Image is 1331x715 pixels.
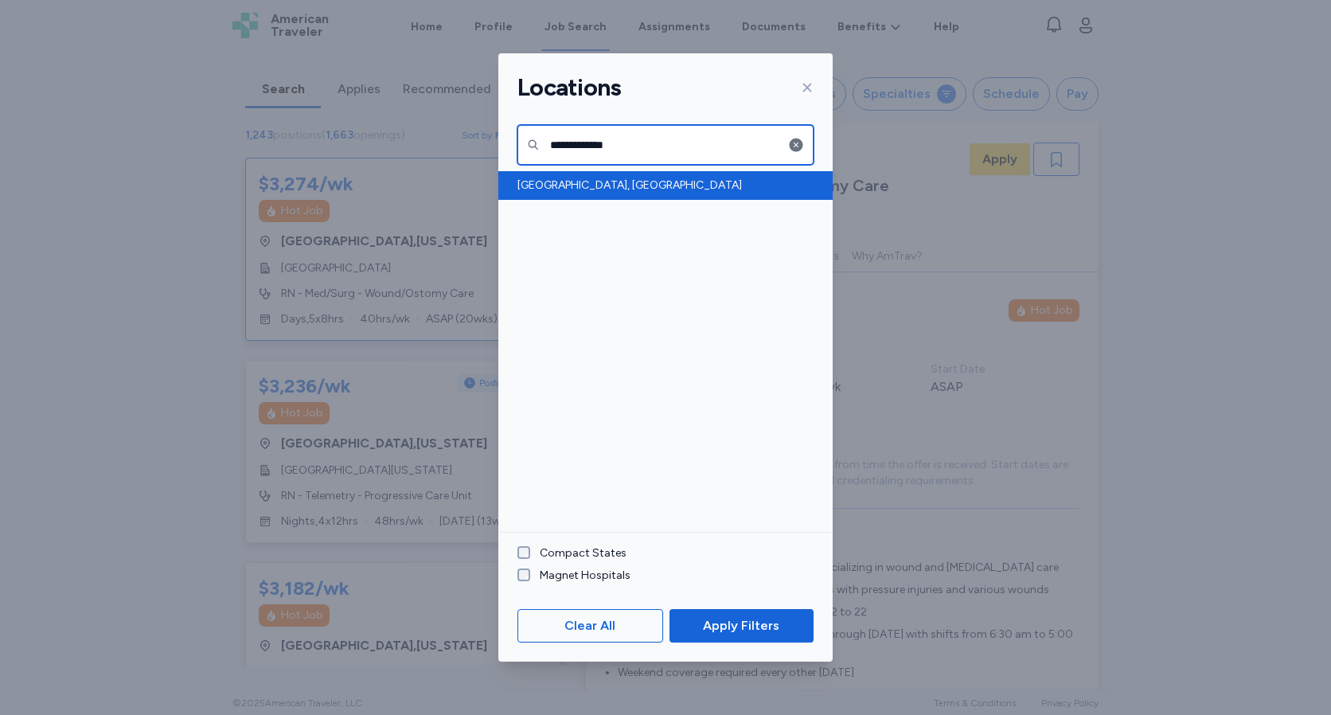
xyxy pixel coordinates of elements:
button: Clear All [517,609,663,643]
span: Apply Filters [703,616,779,635]
h1: Locations [517,72,621,103]
button: Apply Filters [669,609,814,643]
span: [GEOGRAPHIC_DATA], [GEOGRAPHIC_DATA] [517,178,804,193]
span: Clear All [564,616,615,635]
label: Magnet Hospitals [530,568,630,584]
label: Compact States [530,545,626,561]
